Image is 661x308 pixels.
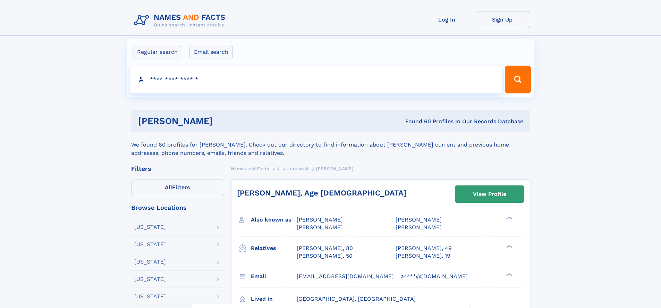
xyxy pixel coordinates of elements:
[134,224,166,230] div: [US_STATE]
[134,259,166,265] div: [US_STATE]
[138,117,309,125] h1: [PERSON_NAME]
[396,252,450,260] a: [PERSON_NAME], 19
[231,164,269,173] a: Names and Facts
[297,273,394,280] span: [EMAIL_ADDRESS][DOMAIN_NAME]
[455,186,524,202] a: View Profile
[505,272,513,277] div: ❯
[237,189,406,197] a: [PERSON_NAME], Age [DEMOGRAPHIC_DATA]
[165,184,172,191] span: All
[130,66,502,93] input: search input
[277,166,280,171] span: J
[505,66,531,93] button: Search Button
[134,294,166,299] div: [US_STATE]
[251,242,297,254] h3: Relatives
[131,11,231,30] img: Logo Names and Facts
[297,244,353,252] a: [PERSON_NAME], 80
[297,252,353,260] a: [PERSON_NAME], 50
[131,180,224,196] label: Filters
[396,216,442,223] span: [PERSON_NAME]
[297,216,343,223] span: [PERSON_NAME]
[297,295,416,302] span: [GEOGRAPHIC_DATA], [GEOGRAPHIC_DATA]
[277,164,280,173] a: J
[419,11,475,28] a: Log In
[396,224,442,231] span: [PERSON_NAME]
[251,214,297,226] h3: Also known as
[251,293,297,305] h3: Lived in
[475,11,530,28] a: Sign Up
[297,224,343,231] span: [PERSON_NAME]
[505,216,513,220] div: ❯
[131,166,224,172] div: Filters
[134,276,166,282] div: [US_STATE]
[134,242,166,247] div: [US_STATE]
[473,186,506,202] div: View Profile
[287,164,308,173] a: Jurkovski
[396,244,452,252] a: [PERSON_NAME], 49
[133,45,182,59] label: Regular search
[131,132,530,157] div: We found 60 profiles for [PERSON_NAME]. Check out our directory to find information about [PERSON...
[251,270,297,282] h3: Email
[131,205,224,211] div: Browse Locations
[189,45,233,59] label: Email search
[316,166,353,171] span: [PERSON_NAME]
[309,118,523,125] div: Found 60 Profiles In Our Records Database
[287,166,308,171] span: Jurkovski
[505,244,513,249] div: ❯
